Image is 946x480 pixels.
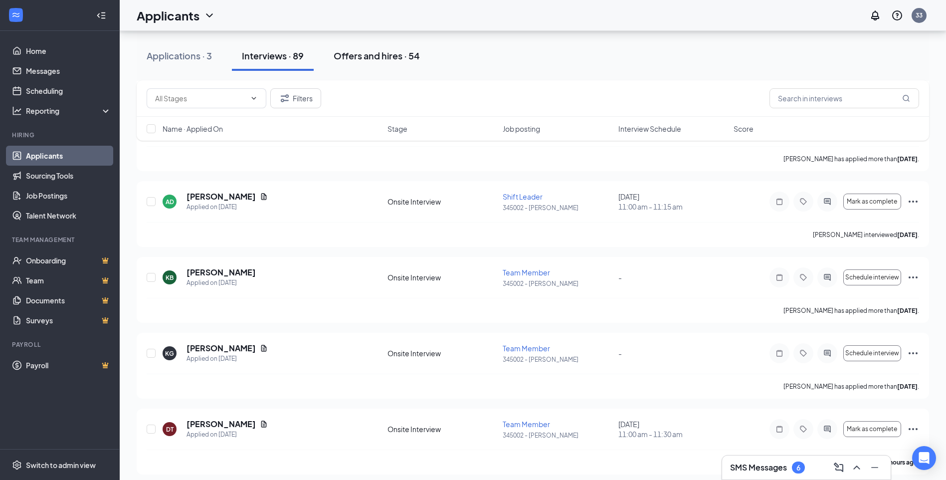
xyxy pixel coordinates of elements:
svg: Tag [797,198,809,206]
p: [PERSON_NAME] interviewed . [813,231,919,239]
div: Applied on [DATE] [187,278,256,288]
h5: [PERSON_NAME] [187,419,256,430]
div: 6 [796,464,800,472]
svg: Filter [279,92,291,104]
span: Job posting [503,124,540,134]
b: [DATE] [897,383,918,390]
span: Team Member [503,344,550,353]
svg: ActiveChat [821,349,833,357]
div: Onsite Interview [387,197,497,207]
div: Team Management [12,236,109,244]
div: DT [166,425,174,434]
button: Mark as complete [843,194,901,210]
span: 11:00 am - 11:30 am [618,429,728,439]
span: Team Member [503,268,550,277]
svg: Document [260,420,268,428]
button: Mark as complete [843,421,901,437]
svg: Ellipses [907,196,919,208]
div: Reporting [26,106,112,116]
div: Hiring [12,131,109,139]
h1: Applicants [137,7,199,24]
span: - [618,349,622,358]
a: OnboardingCrown [26,250,111,270]
div: Onsite Interview [387,272,497,282]
svg: QuestionInfo [891,9,903,21]
a: Job Postings [26,186,111,206]
a: Home [26,41,111,61]
a: Talent Network [26,206,111,226]
svg: Ellipses [907,271,919,283]
span: Stage [387,124,407,134]
div: KG [165,349,174,358]
svg: Minimize [869,462,881,474]
span: - [618,273,622,282]
svg: Tag [797,349,809,357]
svg: Note [773,198,785,206]
h5: [PERSON_NAME] [187,191,256,202]
div: Switch to admin view [26,460,96,470]
span: Shift Leader [503,192,543,201]
svg: Note [773,349,785,357]
p: 345002 - [PERSON_NAME] [503,431,612,440]
div: Onsite Interview [387,424,497,434]
div: [DATE] [618,419,728,439]
p: [PERSON_NAME] has applied more than . [783,382,919,391]
a: Scheduling [26,81,111,101]
div: KB [166,273,174,282]
svg: Tag [797,425,809,433]
b: [DATE] [897,155,918,163]
div: Applied on [DATE] [187,202,268,212]
span: Interview Schedule [618,124,681,134]
span: Schedule interview [845,274,899,281]
h5: [PERSON_NAME] [187,343,256,354]
div: Offers and hires · 54 [334,49,420,62]
p: 345002 - [PERSON_NAME] [503,279,612,288]
span: Name · Applied On [163,124,223,134]
a: DocumentsCrown [26,290,111,310]
div: Applied on [DATE] [187,354,268,364]
input: Search in interviews [769,88,919,108]
div: Interviews · 89 [242,49,304,62]
a: TeamCrown [26,270,111,290]
input: All Stages [155,93,246,104]
button: ChevronUp [849,460,865,476]
svg: ActiveChat [821,425,833,433]
svg: Notifications [869,9,881,21]
svg: ChevronUp [851,462,863,474]
span: Team Member [503,420,550,429]
span: Schedule interview [845,350,899,357]
svg: Tag [797,273,809,281]
svg: ActiveChat [821,273,833,281]
div: AD [166,198,174,206]
a: Sourcing Tools [26,166,111,186]
button: Schedule interview [843,345,901,361]
span: Mark as complete [847,426,897,433]
a: Messages [26,61,111,81]
svg: Note [773,273,785,281]
div: [DATE] [618,192,728,212]
svg: Document [260,193,268,201]
svg: Note [773,425,785,433]
span: 11:00 am - 11:15 am [618,202,728,212]
div: 33 [916,11,923,19]
h5: [PERSON_NAME] [187,267,256,278]
b: [DATE] [897,307,918,314]
svg: Document [260,344,268,352]
button: Schedule interview [843,269,901,285]
p: [PERSON_NAME] has applied more than . [783,155,919,163]
div: Applied on [DATE] [187,430,268,440]
div: Onsite Interview [387,348,497,358]
button: ComposeMessage [831,460,847,476]
svg: Collapse [96,10,106,20]
h3: SMS Messages [730,462,787,473]
svg: Analysis [12,106,22,116]
div: Open Intercom Messenger [912,446,936,470]
span: Mark as complete [847,198,897,205]
div: Applications · 3 [147,49,212,62]
b: [DATE] [897,231,918,239]
svg: WorkstreamLogo [11,10,21,20]
button: Minimize [867,460,883,476]
a: PayrollCrown [26,355,111,375]
svg: ChevronDown [250,94,258,102]
button: Filter Filters [270,88,321,108]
